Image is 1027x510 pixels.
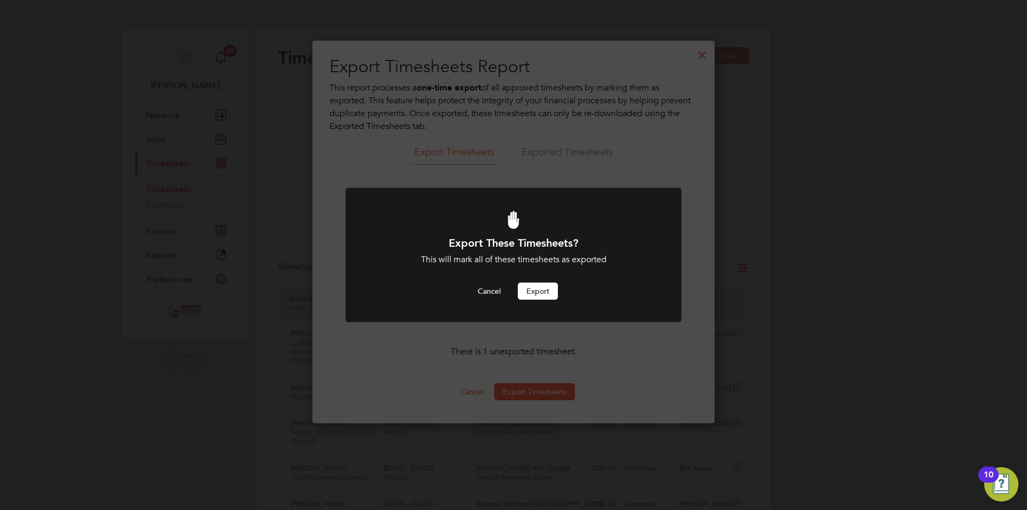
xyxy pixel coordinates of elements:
[374,236,653,250] h1: Export These Timesheets?
[518,283,558,300] button: Export
[984,475,993,489] div: 10
[374,254,653,265] div: This will mark all of these timesheets as exported
[984,467,1018,501] button: Open Resource Center, 10 new notifications
[469,283,509,300] button: Cancel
